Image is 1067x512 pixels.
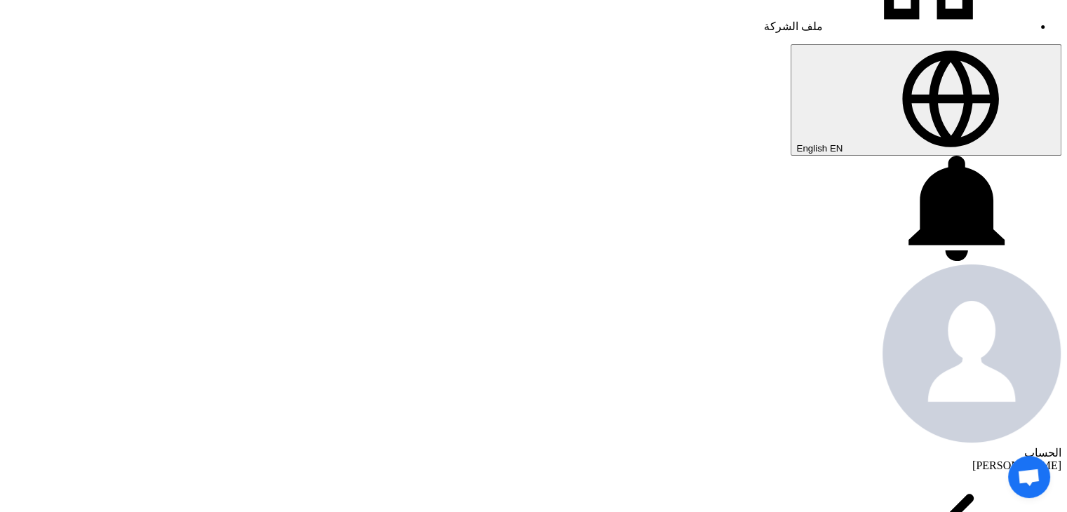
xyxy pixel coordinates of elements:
[796,143,827,154] span: English
[1008,456,1050,498] a: Open chat
[6,459,1061,472] div: [PERSON_NAME]
[6,446,1061,459] div: الحساب
[791,44,1061,156] button: English EN
[764,20,1033,32] a: ملف الشركة
[830,143,843,154] span: EN
[882,264,1061,443] img: profile_test.png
